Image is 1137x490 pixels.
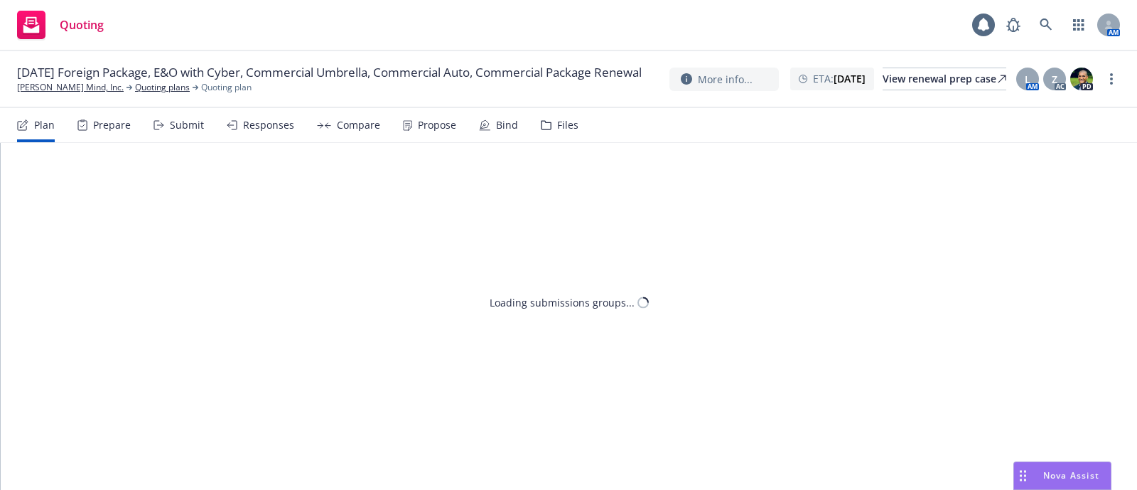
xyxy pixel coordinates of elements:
div: Responses [243,119,294,131]
span: Z [1052,72,1057,87]
span: More info... [698,72,753,87]
span: [DATE] Foreign Package, E&O with Cyber, Commercial Umbrella, Commercial Auto, Commercial Package ... [17,64,642,81]
button: Nova Assist [1013,462,1111,490]
div: Compare [337,119,380,131]
span: ETA : [813,71,866,86]
div: Plan [34,119,55,131]
a: Switch app [1065,11,1093,39]
div: Files [557,119,578,131]
span: Nova Assist [1043,469,1099,481]
span: Quoting plan [201,81,252,94]
a: Search [1032,11,1060,39]
a: View renewal prep case [883,68,1006,90]
a: more [1103,70,1120,87]
span: Quoting [60,19,104,31]
a: Quoting [11,5,109,45]
div: Propose [418,119,456,131]
strong: [DATE] [834,72,866,85]
button: More info... [669,68,779,91]
a: Quoting plans [135,81,190,94]
div: Submit [170,119,204,131]
div: Prepare [93,119,131,131]
div: Loading submissions groups... [490,295,635,310]
img: photo [1070,68,1093,90]
div: Drag to move [1014,462,1032,489]
div: Bind [496,119,518,131]
span: L [1025,72,1030,87]
a: [PERSON_NAME] Mind, Inc. [17,81,124,94]
a: Report a Bug [999,11,1028,39]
